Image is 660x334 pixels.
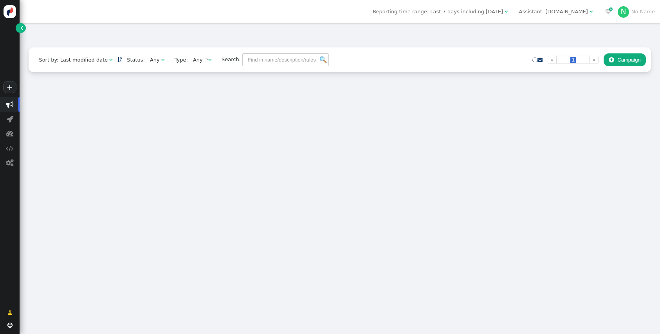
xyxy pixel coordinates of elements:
span:  [7,323,13,328]
span:  [590,9,593,14]
span:  [7,115,13,123]
div: Any [193,56,203,64]
span: Sorted in descending order [117,57,122,62]
span: Type: [170,56,188,64]
div: Assistant: [DOMAIN_NAME] [519,8,588,16]
span: Status: [122,56,145,64]
span:  [6,130,14,137]
span:  [208,57,211,62]
span:  [6,101,14,108]
a: « [548,56,557,64]
span: 1 [570,57,576,63]
span:  [6,145,14,152]
a:  [2,306,17,319]
span:  [537,57,543,62]
a: » [590,56,599,64]
button: Campaign [604,53,646,67]
span: Reporting time range: Last 7 days including [DATE] [373,9,503,15]
img: logo-icon.svg [4,5,16,18]
span:  [505,9,508,14]
a:  [537,57,543,63]
span:  [6,159,14,167]
span:  [109,57,112,62]
span:  [605,9,611,14]
span:  [609,57,614,63]
span: Search: [216,56,241,62]
a: + [3,81,16,93]
div: N [618,6,629,18]
a: NNo Name [618,9,655,15]
span:  [20,24,23,32]
div: Sort by: Last modified date [39,56,108,64]
img: icon_search.png [320,56,326,63]
a:  [117,57,122,63]
div: Any [150,56,160,64]
span:  [161,57,164,62]
input: Find in name/description/rules [242,53,329,67]
span:  [7,309,12,317]
img: loading.gif [204,58,208,62]
a:  [16,23,25,33]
